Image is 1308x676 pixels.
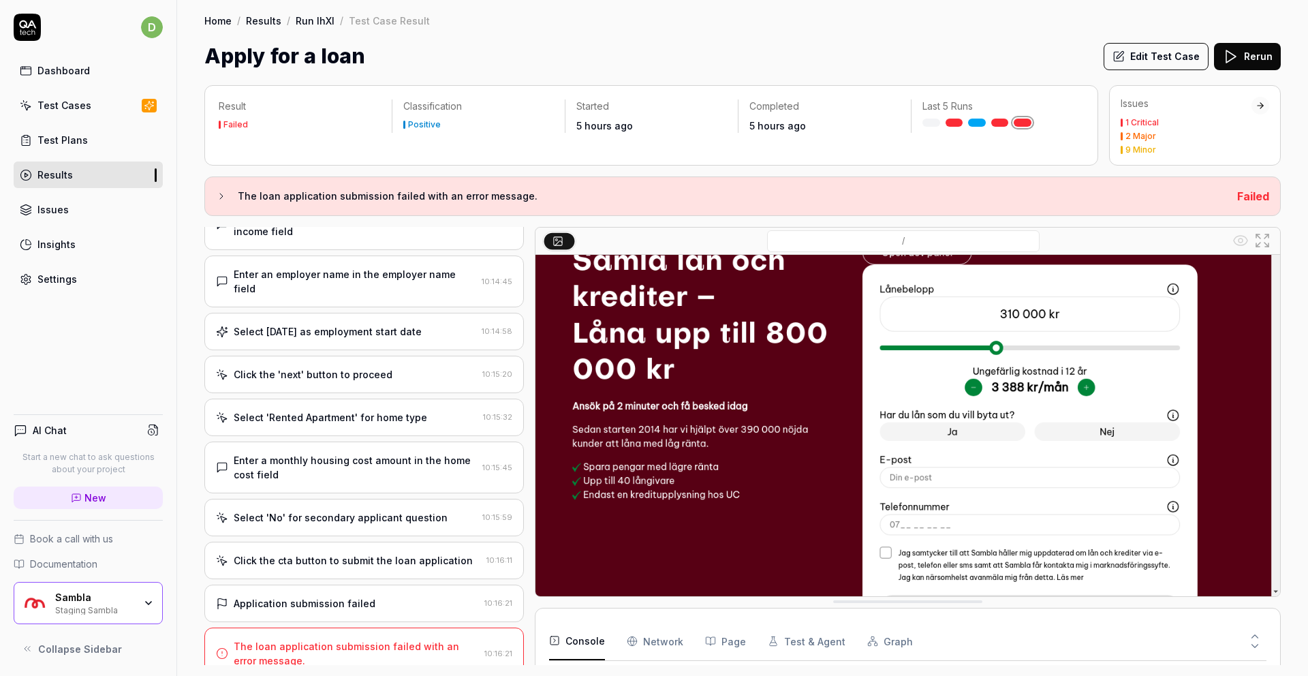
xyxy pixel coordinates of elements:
div: / [237,14,240,27]
div: Select [DATE] as employment start date [234,324,422,339]
p: Classification [403,99,554,113]
p: Last 5 Runs [922,99,1073,113]
time: 10:15:45 [482,463,512,472]
a: New [14,487,163,509]
button: The loan application submission failed with an error message. [216,188,1226,204]
span: Book a call with us [30,532,113,546]
button: Collapse Sidebar [14,635,163,662]
time: 10:15:59 [482,512,512,522]
time: 10:15:20 [482,369,512,379]
div: Dashboard [37,63,90,78]
div: Issues [1121,97,1251,110]
a: Home [204,14,232,27]
p: Start a new chat to ask questions about your project [14,451,163,476]
span: d [141,16,163,38]
time: 10:16:21 [484,598,512,608]
p: Result [219,99,381,113]
button: d [141,14,163,41]
div: 1 Critical [1125,119,1159,127]
div: Click the 'next' button to proceed [234,367,392,382]
span: Failed [1237,189,1269,203]
button: Test & Agent [768,622,845,660]
button: Show all interative elements [1230,230,1251,251]
div: Enter an employer name in the employer name field [234,267,476,296]
a: Book a call with us [14,532,163,546]
a: Settings [14,266,163,292]
div: The loan application submission failed with an error message. [234,639,479,668]
time: 10:16:21 [484,649,512,658]
a: Documentation [14,557,163,571]
div: Staging Sambla [55,604,134,615]
a: Results [14,162,163,188]
div: Enter a monthly housing cost amount in the home cost field [234,453,477,482]
button: Console [549,622,605,660]
img: Sambla Logo [22,591,47,615]
button: Edit Test Case [1104,43,1209,70]
span: New [84,491,106,505]
span: Documentation [30,557,97,571]
div: Test Plans [37,133,88,147]
button: Rerun [1214,43,1281,70]
h1: Apply for a loan [204,41,365,72]
button: Network [627,622,683,660]
time: 10:14:58 [482,326,512,336]
div: Test Cases [37,98,91,112]
div: 9 Minor [1125,146,1156,154]
p: Completed [749,99,900,113]
time: 5 hours ago [749,120,806,132]
div: 2 Major [1125,132,1156,140]
div: Select 'No' for secondary applicant question [234,510,448,525]
button: Open in full screen [1251,230,1273,251]
div: Select 'Rented Apartment' for home type [234,410,427,425]
img: Screenshot [535,131,1280,596]
time: 5 hours ago [576,120,633,132]
a: Dashboard [14,57,163,84]
h4: AI Chat [33,423,67,437]
div: Results [37,168,73,182]
div: / [340,14,343,27]
span: Collapse Sidebar [38,642,122,656]
div: Issues [37,202,69,217]
div: / [287,14,290,27]
a: Run lhXl [296,14,334,27]
div: Click the cta button to submit the loan application [234,553,473,568]
time: 10:14:32 [482,219,512,229]
a: Insights [14,231,163,258]
button: Sambla LogoSamblaStaging Sambla [14,582,163,624]
time: 10:16:11 [486,555,512,565]
div: Insights [37,237,76,251]
h3: The loan application submission failed with an error message. [238,188,1226,204]
div: Failed [223,121,248,129]
div: Settings [37,272,77,286]
div: Application submission failed [234,596,375,611]
a: Test Cases [14,92,163,119]
button: Graph [867,622,913,660]
p: Started [576,99,727,113]
div: Positive [408,121,441,129]
time: 10:15:32 [483,412,512,422]
a: Issues [14,196,163,223]
a: Test Plans [14,127,163,153]
time: 10:14:45 [482,277,512,286]
a: Results [246,14,281,27]
div: Sambla [55,591,134,604]
button: Page [705,622,746,660]
div: Test Case Result [349,14,430,27]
